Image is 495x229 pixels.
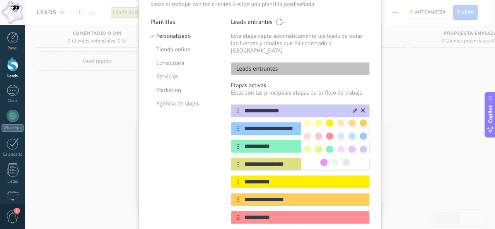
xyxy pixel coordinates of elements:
[150,97,219,110] li: Agencia de viajes
[231,18,273,26] p: Leads entrantes
[150,18,219,26] p: Plantillas
[2,98,24,103] div: Chats
[231,89,370,97] p: Estas son las principales etapas de tu flujo de trabajo
[2,179,24,184] div: Listas
[231,82,370,89] p: Etapas activas
[150,43,219,56] li: Tienda online
[2,152,24,157] div: Calendario
[150,83,219,97] li: Marketing
[150,70,219,83] li: Servicios
[150,29,219,43] li: Personalizado
[2,124,24,132] div: WhatsApp
[2,74,24,79] div: Leads
[2,46,24,51] div: Panel
[231,32,370,54] p: Esta etapa capta automáticamente los leads de todas las fuentes y canales que ha conectado a [GEO...
[150,56,219,70] li: Consultoria
[486,105,494,123] span: Copilot
[14,208,20,214] span: 2
[231,65,278,73] p: Leads entrantes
